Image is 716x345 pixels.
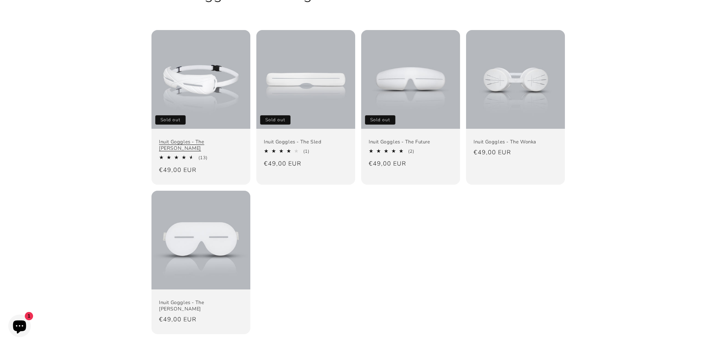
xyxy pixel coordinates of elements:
[474,139,557,145] a: Inuit Goggles - The Wonka
[6,315,33,339] inbox-online-store-chat: Shopify online store chat
[264,139,348,145] a: Inuit Goggles - The Sled
[369,139,453,145] a: Inuit Goggles - The Future
[159,300,243,312] a: Inuit Goggles - The [PERSON_NAME]
[159,139,243,152] a: Inuit Goggles - The [PERSON_NAME]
